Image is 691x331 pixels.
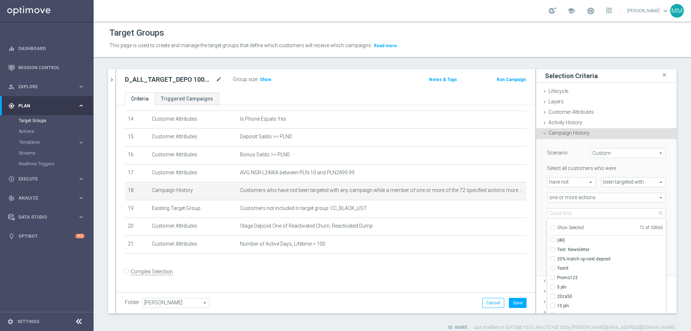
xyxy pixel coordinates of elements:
i: person_search [8,84,15,90]
span: 72 of 33965 [584,225,663,232]
span: Promo123 [557,275,666,281]
td: Customer Attributes [149,111,238,129]
button: Cancel [482,298,504,308]
td: 20 [125,218,149,236]
i: mode_edit [216,75,222,84]
button: Notes & Tags [428,76,458,84]
div: Streams [19,148,93,158]
td: 19 [125,200,149,218]
i: keyboard_arrow_right [78,194,85,201]
div: Data Studio [8,214,78,220]
div: Mission Control [8,58,85,77]
button: Run Campaign [496,76,527,84]
span: Customers not included in target group: CC_BLACK_LIST [240,205,367,211]
span: Analyze [18,196,78,200]
i: done [665,120,671,125]
i: keyboard_arrow_right [78,102,85,109]
h2: D_ALL_TARGET_DEPO 100% do 500 PLN_110825 [125,75,214,84]
span: (All) [557,237,565,243]
i: gps_fixed [8,103,15,109]
div: Actions [19,126,93,137]
div: Target Groups [19,115,93,126]
span: Plan [18,104,78,108]
label: Complex Selection [131,268,173,275]
button: person_search Explore keyboard_arrow_right [8,84,85,90]
i: done [665,109,671,115]
span: school [567,7,575,15]
span: 20za50 [557,294,666,299]
i: chevron_right [108,76,115,83]
span: Customers who have not been targeted with any campaign while a member of one or more of the 72 sp... [240,187,524,193]
button: Read more [373,42,398,50]
span: Templates [19,140,71,144]
div: Dashboard [8,39,85,58]
span: TestX [557,265,666,271]
div: Templates [19,137,93,148]
i: done [665,130,671,136]
i: play_circle_outline [8,176,15,182]
i: done [665,288,671,294]
td: 21 [125,236,149,254]
a: Mission Control [18,58,85,77]
button: gps_fixed Plan keyboard_arrow_right [8,103,85,109]
span: 10 pln [557,303,666,309]
button: track_changes Analyze keyboard_arrow_right [8,195,85,201]
td: 17 [125,164,149,182]
a: Realtime Triggers [19,161,75,167]
span: Layers [548,99,564,104]
button: play_circle_outline Execute keyboard_arrow_right [8,176,85,182]
td: 15 [125,129,149,147]
i: keyboard_arrow_right [78,175,85,182]
div: Optibot [8,227,85,246]
i: done [665,299,671,304]
label: : [257,76,258,82]
span: 20% match up next deposit [557,256,666,262]
td: Customer Attributes [149,218,238,236]
span: keyboard_arrow_down [661,7,669,15]
label: Last modified on [DATE] at 10:01 AM UTC+02:00 by [PERSON_NAME][EMAIL_ADDRESS][DOMAIN_NAME] [474,325,675,331]
button: chevron_right [108,69,115,90]
a: [PERSON_NAME]keyboard_arrow_down [627,5,670,16]
input: Quick find [547,208,666,218]
h1: Target Groups [109,28,164,38]
a: Target Groups [19,118,75,124]
span: Data Studio [18,215,78,219]
span: Test: Newsletter [557,247,666,252]
i: keyboard_arrow_right [78,139,85,146]
button: Mission Control [8,65,85,71]
span: Show [260,77,271,82]
i: done [665,88,671,94]
div: Realtime Triggers [19,158,93,169]
td: 18 [125,182,149,200]
td: Customer Attributes [149,129,238,147]
i: done [665,309,671,315]
i: equalizer [8,45,15,52]
i: close [661,70,668,80]
button: Templates keyboard_arrow_right [19,139,85,145]
span: Deposit Saldo >= PLN0 [240,134,292,140]
div: +10 [75,234,85,238]
span: 5 pln [557,284,666,290]
label: Folder [125,299,139,305]
span: Campaign History [548,130,590,136]
span: Show Selected [557,225,584,230]
h3: Selection Criteria [545,72,598,80]
span: Number of Active Days, Lifetime > 100 [240,241,325,247]
span: Activity History [548,120,582,125]
i: keyboard_arrow_right [78,214,85,220]
div: MM [670,4,684,18]
span: AVG NGR L24WA between PLN-10 and PLN2499.99 [240,170,354,176]
i: track_changes [8,195,15,201]
i: done [665,278,671,283]
i: keyboard_arrow_right [78,83,85,90]
td: 14 [125,111,149,129]
td: Campaign History [149,182,238,200]
span: Stage Deposit One of Reactivated Churn, Reactivated Dump [240,223,373,229]
td: 16 [125,146,149,164]
div: Data Studio keyboard_arrow_right [8,214,85,220]
div: Templates [19,140,78,144]
a: Triggered Campaigns [155,93,219,105]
